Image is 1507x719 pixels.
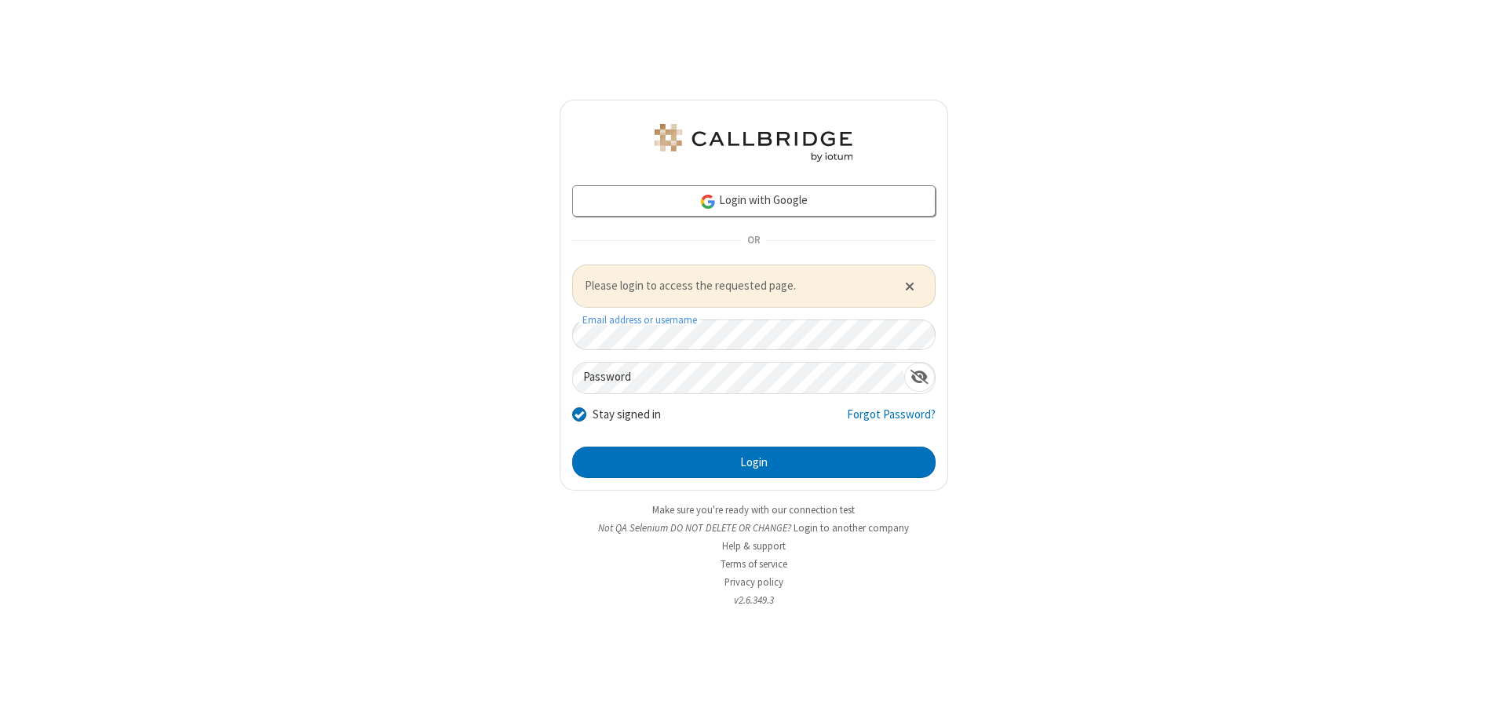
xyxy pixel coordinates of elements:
[794,520,909,535] button: Login to another company
[572,319,936,350] input: Email address or username
[741,230,766,252] span: OR
[652,503,855,516] a: Make sure you're ready with our connection test
[560,520,948,535] li: Not QA Selenium DO NOT DELETE OR CHANGE?
[722,539,786,553] a: Help & support
[904,363,935,392] div: Show password
[651,124,856,162] img: QA Selenium DO NOT DELETE OR CHANGE
[560,593,948,608] li: v2.6.349.3
[573,363,904,393] input: Password
[572,185,936,217] a: Login with Google
[724,575,783,589] a: Privacy policy
[847,406,936,436] a: Forgot Password?
[699,193,717,210] img: google-icon.png
[593,406,661,424] label: Stay signed in
[572,447,936,478] button: Login
[585,277,885,295] span: Please login to access the requested page.
[896,274,922,297] button: Close alert
[721,557,787,571] a: Terms of service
